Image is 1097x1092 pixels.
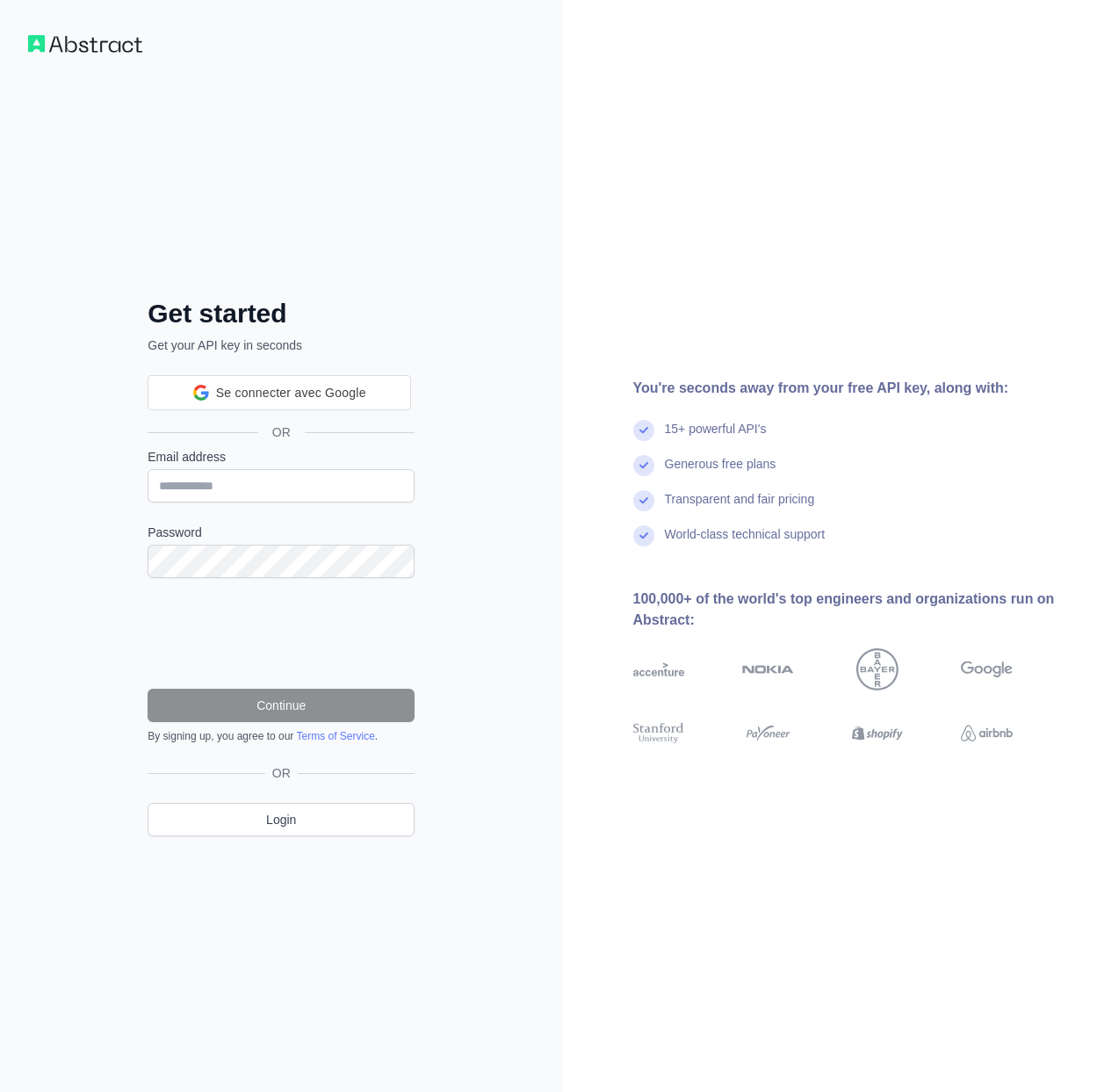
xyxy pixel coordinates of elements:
[148,336,415,354] p: Get your API key in seconds
[148,729,415,743] div: By signing up, you agree to our .
[633,648,685,691] img: accenture
[148,803,415,836] a: Login
[633,490,654,511] img: check mark
[852,720,904,746] img: shopify
[856,648,899,691] img: bayer
[265,764,298,782] span: OR
[148,599,415,668] iframe: reCAPTCHA
[633,720,685,746] img: stanford university
[296,730,374,742] a: Terms of Service
[148,689,415,722] button: Continue
[633,378,1070,399] div: You're seconds away from your free API key, along with:
[633,455,654,476] img: check mark
[742,648,794,691] img: nokia
[633,525,654,546] img: check mark
[961,648,1013,691] img: google
[258,423,305,441] span: OR
[633,589,1070,631] div: 100,000+ of the world's top engineers and organizations run on Abstract:
[148,524,415,541] label: Password
[665,525,826,560] div: World-class technical support
[148,448,415,466] label: Email address
[742,720,794,746] img: payoneer
[665,455,776,490] div: Generous free plans
[961,720,1013,746] img: airbnb
[148,298,415,329] h2: Get started
[148,375,411,410] div: Se connecter avec Google
[633,420,654,441] img: check mark
[216,384,366,402] span: Se connecter avec Google
[665,490,815,525] div: Transparent and fair pricing
[28,35,142,53] img: Workflow
[665,420,767,455] div: 15+ powerful API's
